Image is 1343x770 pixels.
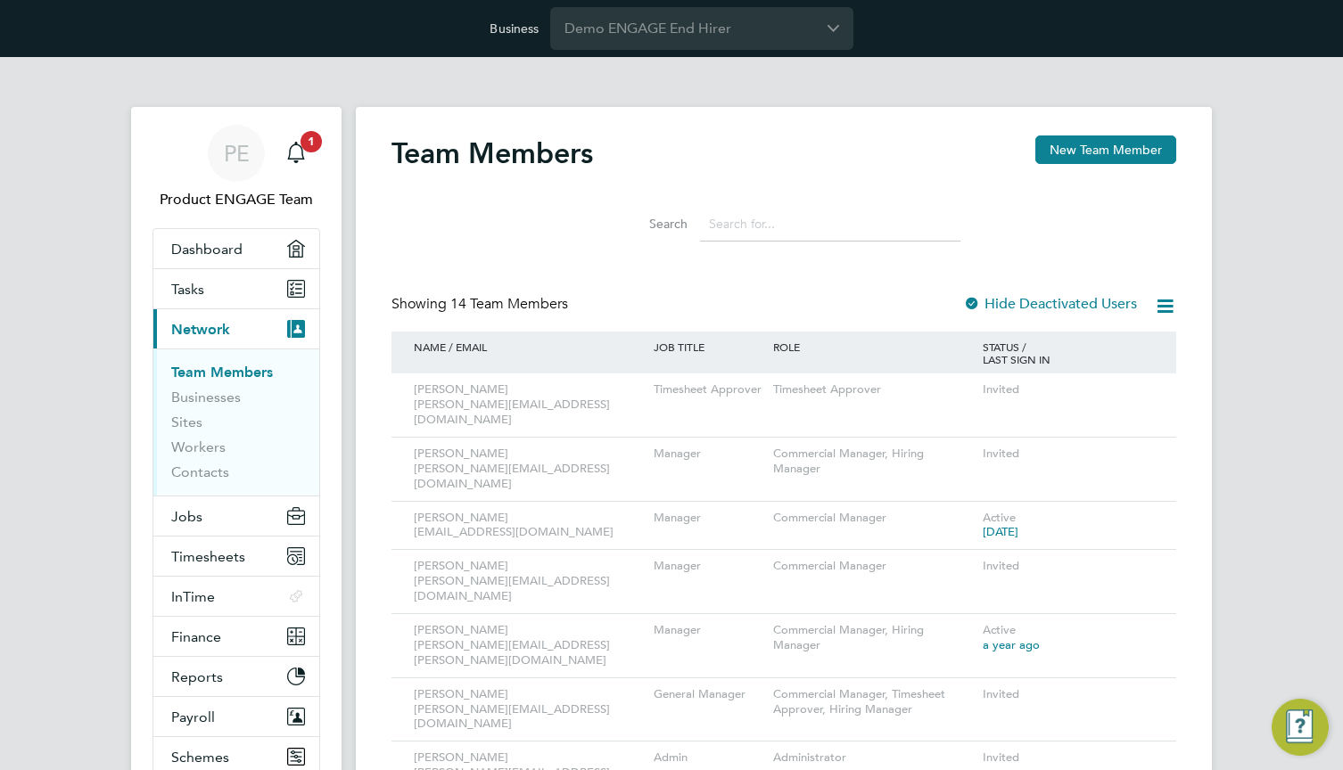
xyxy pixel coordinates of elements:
button: Jobs [153,496,319,536]
label: Search [607,216,688,232]
div: JOB TITLE [649,332,769,362]
div: [PERSON_NAME] [PERSON_NAME][EMAIL_ADDRESS][DOMAIN_NAME] [409,438,649,501]
div: Manager [649,614,769,647]
a: Team Members [171,364,273,381]
div: Invited [978,373,1158,406]
a: Contacts [171,463,229,480]
a: Workers [171,438,226,455]
div: Timesheet Approver [649,373,769,406]
button: InTime [153,577,319,616]
label: Hide Deactivated Users [963,295,1137,313]
div: Invited [978,678,1158,711]
a: Businesses [171,389,241,405]
div: Manager [649,550,769,583]
div: Commercial Manager [769,502,978,535]
span: Tasks [171,281,204,298]
h2: Team Members [391,135,593,171]
div: [PERSON_NAME] [PERSON_NAME][EMAIL_ADDRESS][PERSON_NAME][DOMAIN_NAME] [409,614,649,677]
span: Network [171,321,230,338]
button: Timesheets [153,537,319,576]
a: Tasks [153,269,319,308]
a: Sites [171,414,202,430]
div: [PERSON_NAME] [PERSON_NAME][EMAIL_ADDRESS][DOMAIN_NAME] [409,678,649,741]
button: Network [153,309,319,348]
a: Dashboard [153,229,319,268]
span: Payroll [171,709,215,725]
div: Commercial Manager, Hiring Manager [769,614,978,662]
span: Schemes [171,749,229,766]
div: [PERSON_NAME] [PERSON_NAME][EMAIL_ADDRESS][DOMAIN_NAME] [409,373,649,437]
span: a year ago [983,637,1040,652]
a: PEProduct ENGAGE Team [152,125,320,210]
span: Timesheets [171,548,245,565]
div: STATUS / LAST SIGN IN [978,332,1158,374]
div: Active [978,502,1158,550]
label: Business [490,20,539,37]
div: Network [153,348,319,496]
span: Dashboard [171,241,243,258]
div: ROLE [769,332,978,362]
div: [PERSON_NAME] [EMAIL_ADDRESS][DOMAIN_NAME] [409,502,649,550]
button: Engage Resource Center [1272,699,1329,756]
button: Reports [153,657,319,696]
div: Timesheet Approver [769,373,978,406]
div: Manager [649,502,769,535]
div: Commercial Manager, Hiring Manager [769,438,978,486]
div: Commercial Manager, Timesheet Approver, Hiring Manager [769,678,978,726]
div: NAME / EMAIL [409,332,649,362]
span: InTime [171,588,215,605]
div: Active [978,614,1158,662]
button: New Team Member [1035,135,1176,164]
span: Product ENGAGE Team [152,189,320,210]
span: 14 Team Members [450,295,568,313]
a: 1 [278,125,314,182]
button: Finance [153,617,319,656]
div: General Manager [649,678,769,711]
div: [PERSON_NAME] [PERSON_NAME][EMAIL_ADDRESS][DOMAIN_NAME] [409,550,649,613]
span: 1 [301,131,322,152]
span: PE [224,142,250,165]
div: Manager [649,438,769,471]
span: Jobs [171,508,202,525]
div: Commercial Manager [769,550,978,583]
span: [DATE] [983,524,1018,539]
div: Showing [391,295,572,314]
span: Reports [171,668,223,685]
input: Search for... [700,207,960,242]
div: Invited [978,550,1158,583]
span: Finance [171,628,221,645]
div: Invited [978,438,1158,471]
button: Payroll [153,697,319,736]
